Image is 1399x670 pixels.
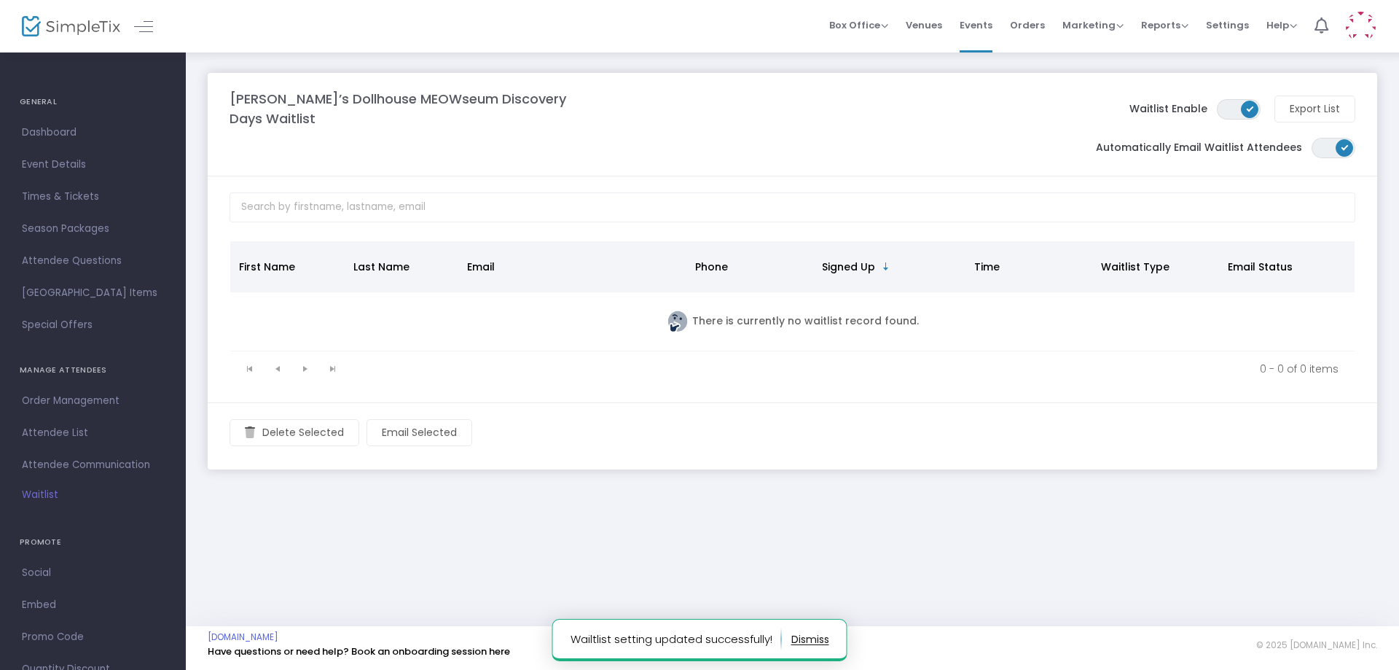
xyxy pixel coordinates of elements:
a: [DOMAIN_NAME] [208,631,278,643]
th: Phone [686,241,813,292]
th: Time [965,241,1092,292]
span: Help [1266,18,1297,32]
span: Promo Code [22,628,164,647]
span: Sortable [880,261,892,273]
span: Email [467,260,495,274]
span: Reports [1141,18,1188,32]
a: Have questions or need help? Book an onboarding session here [208,644,510,658]
th: Waitlist Type [1092,241,1219,292]
span: Embed [22,596,164,615]
h4: MANAGE ATTENDEES [20,356,166,385]
span: Social [22,564,164,583]
img: face thinking [667,311,689,332]
label: Waitlist Enable [1129,101,1207,117]
m-panel-title: [PERSON_NAME]’s Dollhouse MEOWseum Discovery Days Waitlist [230,89,595,128]
span: Marketing [1062,18,1124,32]
span: ON [1341,144,1349,151]
span: Waitlist [22,488,58,502]
span: Events [960,7,992,44]
span: Attendee Questions [22,252,164,270]
h4: GENERAL [20,87,166,117]
span: Last Name [353,260,409,274]
kendo-pager-info: 0 - 0 of 0 items [357,362,1339,376]
span: Times & Tickets [22,187,164,206]
p: Wailtlist setting updated successfully! [571,628,782,651]
input: Search by firstname, lastname, email [230,192,1355,222]
span: Attendee List [22,424,164,443]
span: Settings [1206,7,1249,44]
td: There is currently no waitlist record found. [230,292,1355,351]
h4: PROMOTE [20,528,166,557]
div: Data table [230,241,1355,351]
span: Special Offers [22,316,164,335]
span: Dashboard [22,123,164,142]
span: Venues [906,7,942,44]
span: Attendee Communication [22,456,164,475]
span: Order Management [22,392,164,410]
span: First Name [239,260,295,274]
span: Season Packages [22,219,164,238]
span: Box Office [829,18,888,32]
span: Event Details [22,155,164,174]
span: ON [1246,105,1253,112]
button: dismiss [791,628,829,651]
span: Signed Up [822,260,875,274]
span: [GEOGRAPHIC_DATA] Items [22,284,164,303]
th: Email Status [1219,241,1346,292]
span: © 2025 [DOMAIN_NAME] Inc. [1256,639,1377,651]
label: Automatically Email Waitlist Attendees [1096,140,1302,155]
span: Orders [1010,7,1045,44]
